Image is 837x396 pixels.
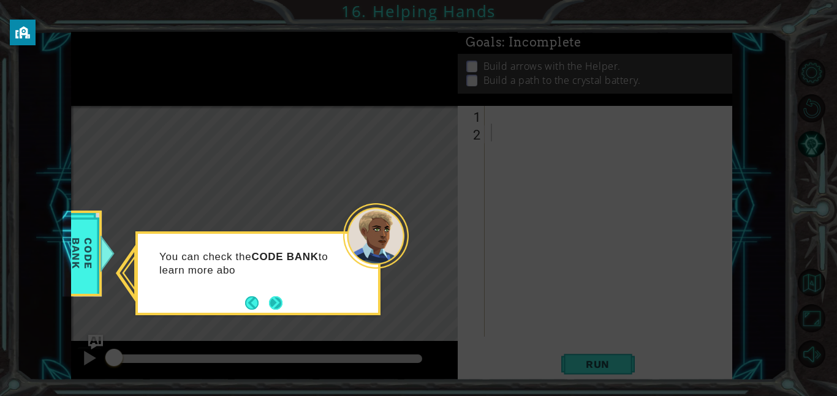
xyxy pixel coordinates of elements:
[267,293,286,312] button: Next
[10,20,36,45] button: privacy banner
[66,219,98,289] span: Code Bank
[251,251,318,263] strong: CODE BANK
[159,250,343,277] p: You can check the to learn more abo
[245,296,269,310] button: Back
